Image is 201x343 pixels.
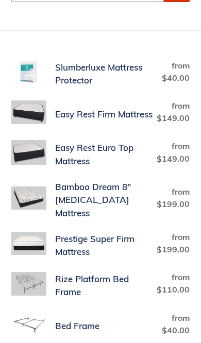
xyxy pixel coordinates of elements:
[11,99,190,128] a: Easy Rest Firm Mattress
[11,59,190,88] a: Slumberluxe Mattress Protector
[11,271,190,300] a: Rize Platform Bed Frame
[11,231,190,260] a: Prestige Super Firm Mattress
[11,180,190,220] a: Bamboo Dream 8" Memory Foam Mattress
[11,140,190,168] a: Easy Rest Euro Top Mattress
[11,312,190,340] a: Bed Frame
